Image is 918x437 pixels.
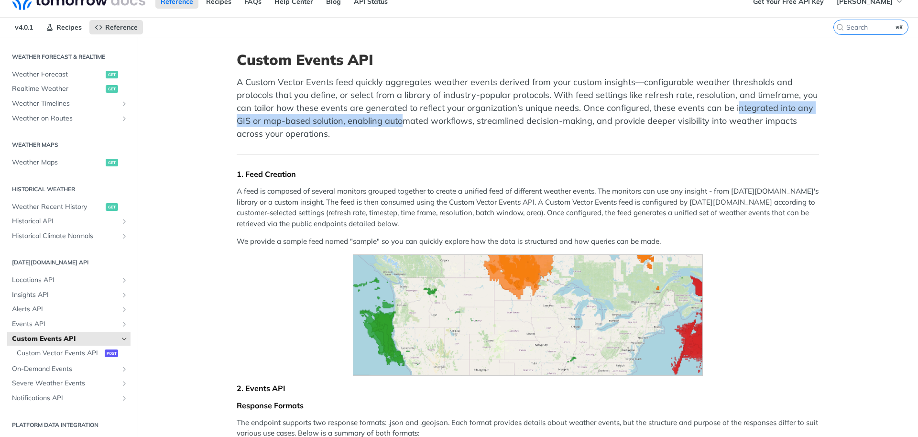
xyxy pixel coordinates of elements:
[237,383,819,393] div: 2. Events API
[7,200,131,214] a: Weather Recent Historyget
[120,306,128,313] button: Show subpages for Alerts API
[10,20,38,34] span: v4.0.1
[105,350,118,357] span: post
[12,158,103,167] span: Weather Maps
[89,20,143,34] a: Reference
[12,379,118,388] span: Severe Weather Events
[105,23,138,32] span: Reference
[120,320,128,328] button: Show subpages for Events API
[12,231,118,241] span: Historical Climate Normals
[894,22,906,32] kbd: ⌘K
[12,319,118,329] span: Events API
[12,275,118,285] span: Locations API
[12,70,103,79] span: Weather Forecast
[7,391,131,405] a: Notifications APIShow subpages for Notifications API
[120,276,128,284] button: Show subpages for Locations API
[7,332,131,346] a: Custom Events APIHide subpages for Custom Events API
[120,218,128,225] button: Show subpages for Historical API
[12,290,118,300] span: Insights API
[17,349,102,358] span: Custom Vector Events API
[7,273,131,287] a: Locations APIShow subpages for Locations API
[12,334,118,344] span: Custom Events API
[7,67,131,82] a: Weather Forecastget
[106,159,118,166] span: get
[12,305,118,314] span: Alerts API
[7,155,131,170] a: Weather Mapsget
[7,288,131,302] a: Insights APIShow subpages for Insights API
[12,99,118,109] span: Weather Timelines
[237,51,819,68] h1: Custom Events API
[237,401,819,410] div: Response Formats
[237,76,819,140] p: A Custom Vector Events feed quickly aggregates weather events derived from your custom insights—c...
[7,185,131,194] h2: Historical Weather
[237,169,819,179] div: 1. Feed Creation
[7,302,131,317] a: Alerts APIShow subpages for Alerts API
[12,346,131,361] a: Custom Vector Events APIpost
[120,365,128,373] button: Show subpages for On-Demand Events
[120,115,128,122] button: Show subpages for Weather on Routes
[237,236,819,247] p: We provide a sample feed named "sample" so you can quickly explore how the data is structured and...
[7,317,131,331] a: Events APIShow subpages for Events API
[7,141,131,149] h2: Weather Maps
[7,421,131,429] h2: Platform DATA integration
[106,85,118,93] span: get
[120,335,128,343] button: Hide subpages for Custom Events API
[12,393,118,403] span: Notifications API
[106,71,118,78] span: get
[237,254,819,376] span: Expand image
[7,362,131,376] a: On-Demand EventsShow subpages for On-Demand Events
[7,111,131,126] a: Weather on RoutesShow subpages for Weather on Routes
[7,229,131,243] a: Historical Climate NormalsShow subpages for Historical Climate Normals
[120,394,128,402] button: Show subpages for Notifications API
[120,232,128,240] button: Show subpages for Historical Climate Normals
[7,214,131,229] a: Historical APIShow subpages for Historical API
[120,291,128,299] button: Show subpages for Insights API
[7,53,131,61] h2: Weather Forecast & realtime
[120,100,128,108] button: Show subpages for Weather Timelines
[7,82,131,96] a: Realtime Weatherget
[106,203,118,211] span: get
[7,258,131,267] h2: [DATE][DOMAIN_NAME] API
[12,84,103,94] span: Realtime Weather
[41,20,87,34] a: Recipes
[836,23,844,31] svg: Search
[12,202,103,212] span: Weather Recent History
[7,376,131,391] a: Severe Weather EventsShow subpages for Severe Weather Events
[12,364,118,374] span: On-Demand Events
[12,114,118,123] span: Weather on Routes
[56,23,82,32] span: Recipes
[237,186,819,229] p: A feed is composed of several monitors grouped together to create a unified feed of different wea...
[7,97,131,111] a: Weather TimelinesShow subpages for Weather Timelines
[12,217,118,226] span: Historical API
[120,380,128,387] button: Show subpages for Severe Weather Events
